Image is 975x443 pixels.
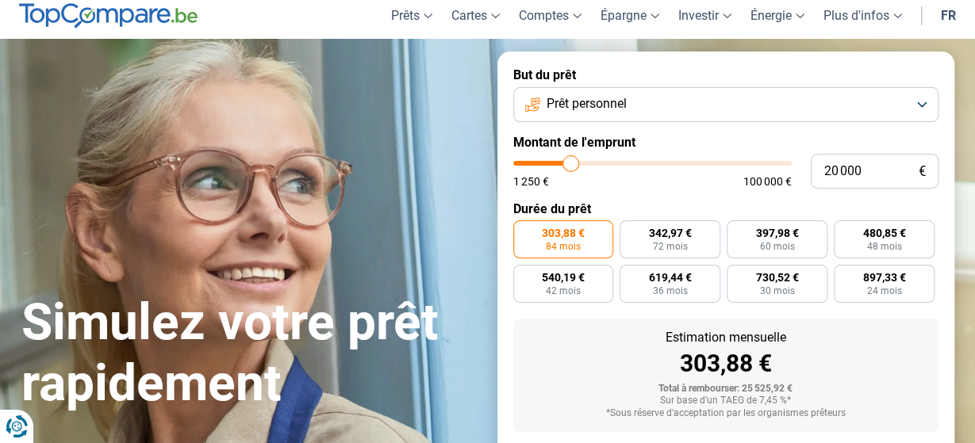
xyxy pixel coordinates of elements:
span: 897,33 € [863,272,906,283]
h1: Simulez votre prêt rapidement [21,292,478,414]
span: € [919,165,926,178]
span: 540,19 € [542,272,585,283]
div: *Sous réserve d'acceptation par les organismes prêteurs [526,408,926,419]
span: Prêt personnel [547,95,627,113]
span: 72 mois [653,242,688,251]
span: 480,85 € [863,227,906,239]
span: 303,88 € [542,227,585,239]
span: 1 250 € [513,176,549,187]
label: Montant de l'emprunt [513,135,939,150]
span: 730,52 € [756,272,799,283]
div: 303,88 € [526,352,926,376]
span: 619,44 € [649,272,692,283]
span: 60 mois [760,242,795,251]
span: 24 mois [867,286,902,296]
img: TopCompare [19,3,198,29]
span: 342,97 € [649,227,692,239]
div: Total à rembourser: 25 525,92 € [526,384,926,395]
div: Estimation mensuelle [526,331,926,344]
span: 42 mois [546,286,581,296]
span: 48 mois [867,242,902,251]
label: But du prêt [513,67,939,82]
div: Sur base d'un TAEG de 7,45 %* [526,395,926,407]
span: 84 mois [546,242,581,251]
span: 36 mois [653,286,688,296]
span: 100 000 € [743,176,792,187]
span: 30 mois [760,286,795,296]
button: Prêt personnel [513,87,939,122]
span: 397,98 € [756,227,799,239]
label: Durée du prêt [513,201,939,216]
